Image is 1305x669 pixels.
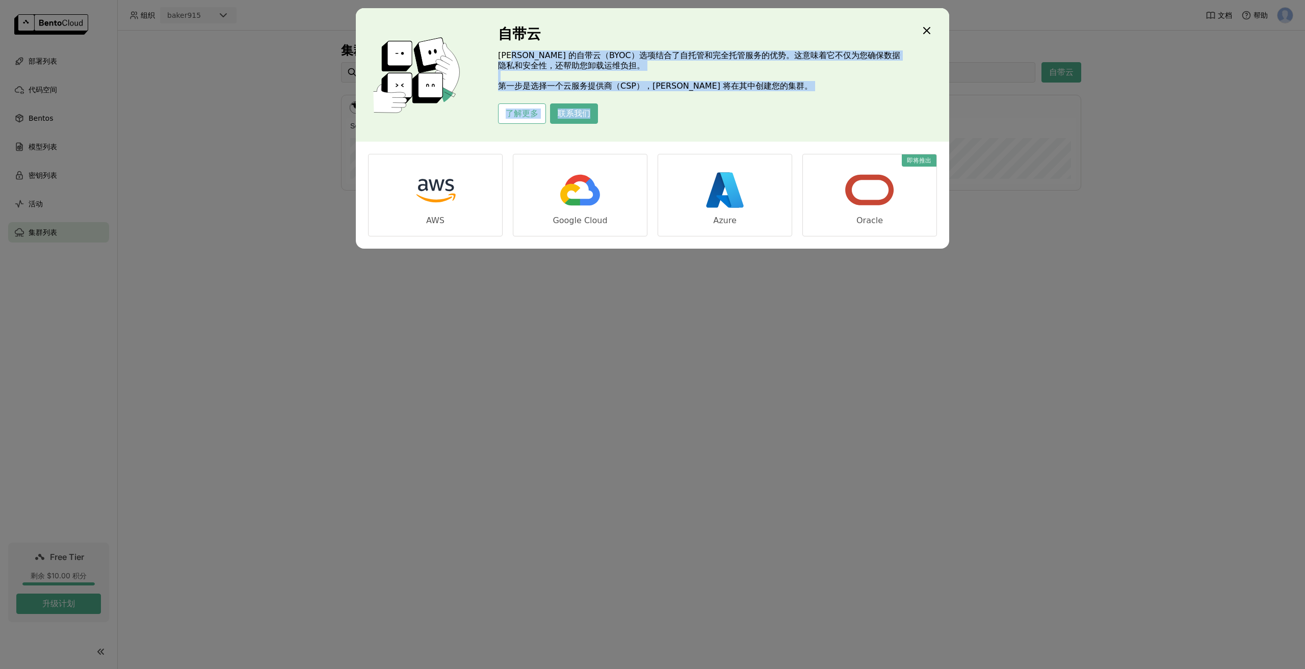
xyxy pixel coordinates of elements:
button: 了解更多 [498,103,546,124]
a: AWS [368,154,503,236]
a: Azure [658,154,792,236]
img: cover onboarding [364,37,474,113]
button: 联系我们 [550,103,598,124]
img: gcp [555,165,606,216]
h3: 自带云 [498,26,901,42]
a: 即将推出Oracle [802,154,937,236]
div: 即将推出 [902,154,936,167]
a: Google Cloud [513,154,647,236]
div: Azure [713,216,737,226]
div: Oracle [856,216,883,226]
div: Close [921,24,933,39]
div: AWS [426,216,445,226]
p: [PERSON_NAME] 的自带云（BYOC）选项结合了自托管和完全托管服务的优势。这意味着它不仅为您确保数据隐私和安全性，还帮助您卸载运维负担。 第一步是选择一个云服务提供商（CSP），[P... [498,50,901,91]
img: azure [699,165,750,216]
div: dialog [356,8,949,249]
img: oracle [844,165,895,216]
img: aws [410,165,461,216]
div: Google Cloud [553,216,607,226]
